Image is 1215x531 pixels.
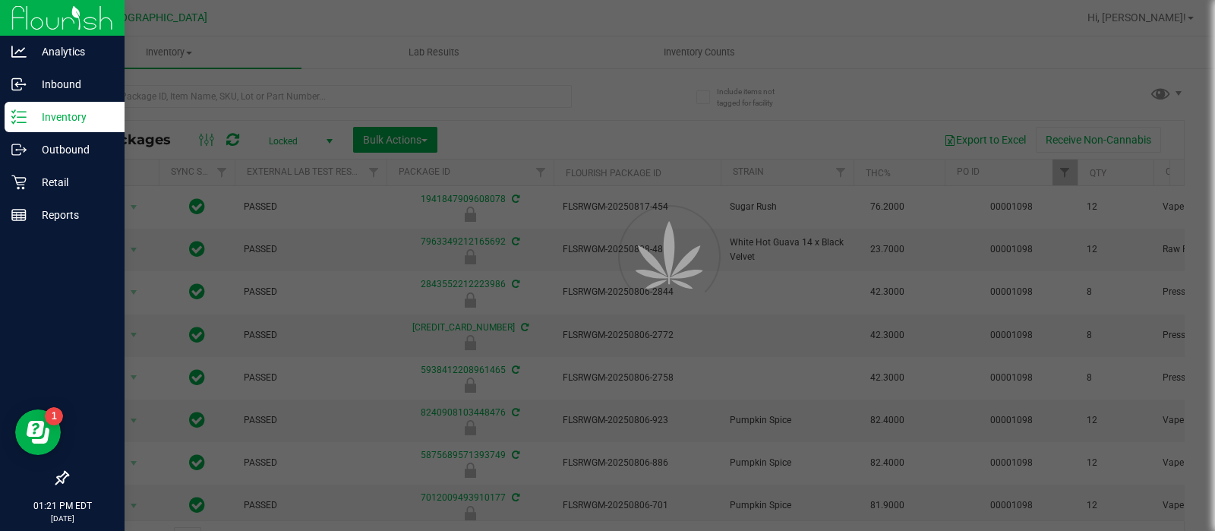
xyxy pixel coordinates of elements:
iframe: Resource center unread badge [45,407,63,425]
inline-svg: Inventory [11,109,27,125]
p: 01:21 PM EDT [7,499,118,513]
inline-svg: Outbound [11,142,27,157]
p: Reports [27,206,118,224]
p: Analytics [27,43,118,61]
inline-svg: Analytics [11,44,27,59]
p: [DATE] [7,513,118,524]
inline-svg: Reports [11,207,27,223]
inline-svg: Retail [11,175,27,190]
inline-svg: Inbound [11,77,27,92]
p: Retail [27,173,118,191]
iframe: Resource center [15,409,61,455]
p: Inbound [27,75,118,93]
p: Outbound [27,141,118,159]
p: Inventory [27,108,118,126]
